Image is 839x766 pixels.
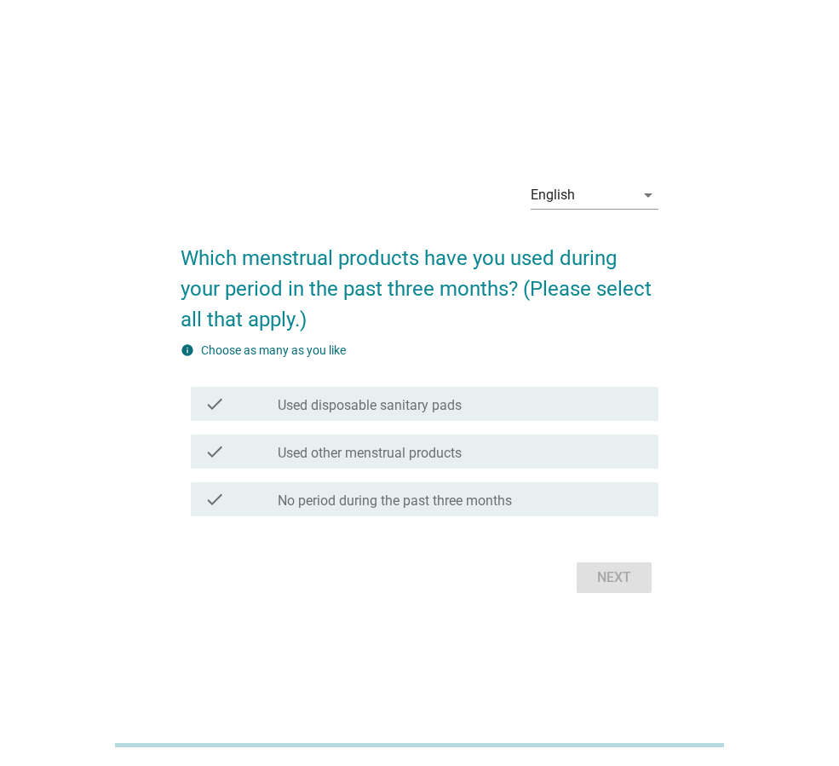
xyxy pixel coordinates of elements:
[638,185,658,205] i: arrow_drop_down
[181,226,658,335] h2: Which menstrual products have you used during your period in the past three months? (Please selec...
[531,187,575,203] div: English
[204,489,225,510] i: check
[181,343,194,357] i: info
[278,492,512,510] label: No period during the past three months
[278,445,462,462] label: Used other menstrual products
[201,343,346,357] label: Choose as many as you like
[278,397,462,414] label: Used disposable sanitary pads
[204,441,225,462] i: check
[204,394,225,414] i: check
